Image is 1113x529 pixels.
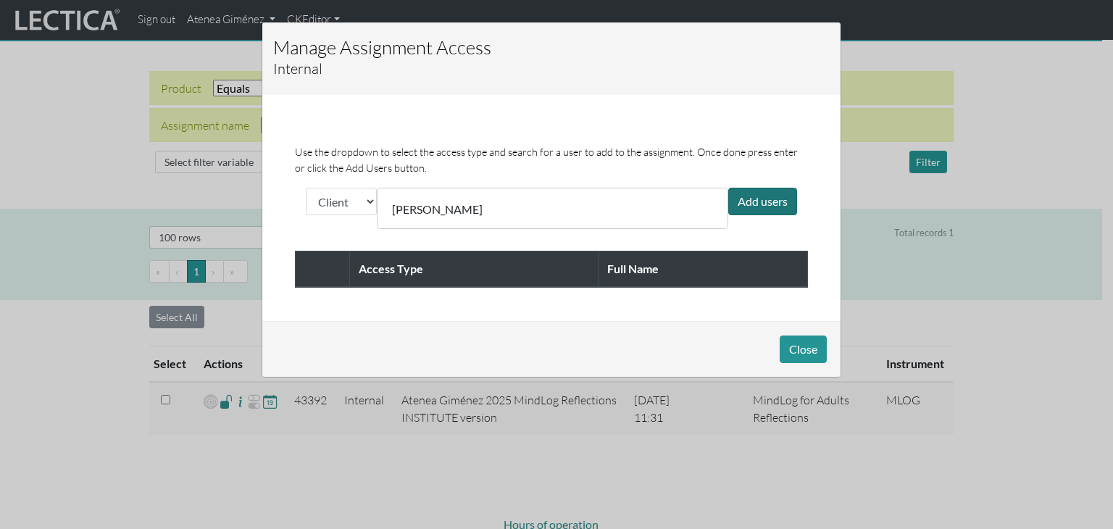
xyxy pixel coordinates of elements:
p: Use the dropdown to select the access type and search for a user to add to the assignment. Once d... [295,144,808,175]
h4: Manage Assignment Access [273,33,491,61]
div: Add users [728,188,797,215]
th: Access Type [349,251,598,287]
h5: Internal [273,61,491,77]
button: Close [780,336,827,363]
th: Full Name [598,251,807,287]
div: [PERSON_NAME] [392,202,483,217]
